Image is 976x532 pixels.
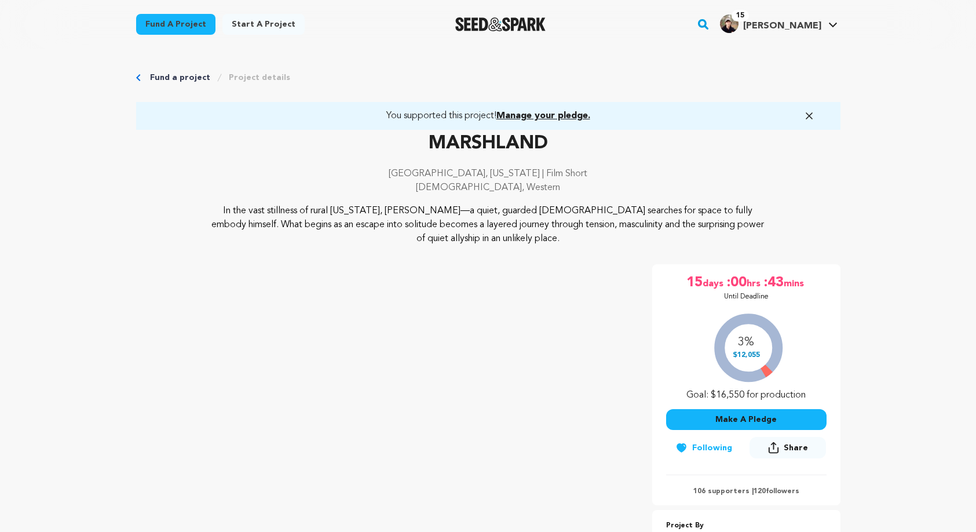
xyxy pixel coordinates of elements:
[743,21,821,31] span: [PERSON_NAME]
[496,111,590,121] span: Manage your pledge.
[150,109,827,123] a: You supported this project!Manage your pledge.
[784,442,808,454] span: Share
[754,488,766,495] span: 120
[666,438,741,458] button: Following
[747,274,763,292] span: hrs
[784,274,806,292] span: mins
[718,12,840,37] span: Ray C.'s Profile
[455,17,546,31] a: Seed&Spark Homepage
[750,437,826,463] span: Share
[136,72,840,83] div: Breadcrumb
[136,130,840,158] p: MARSHLAND
[455,17,546,31] img: Seed&Spark Logo Dark Mode
[222,14,305,35] a: Start a project
[136,167,840,181] p: [GEOGRAPHIC_DATA], [US_STATE] | Film Short
[726,274,747,292] span: :00
[136,181,840,195] p: [DEMOGRAPHIC_DATA], Western
[703,274,726,292] span: days
[229,72,290,83] a: Project details
[763,274,784,292] span: :43
[724,292,769,301] p: Until Deadline
[150,72,210,83] a: Fund a project
[732,10,749,21] span: 15
[720,14,821,33] div: Ray C.'s Profile
[206,204,770,246] p: In the vast stillness of rural [US_STATE], [PERSON_NAME]—a quiet, guarded [DEMOGRAPHIC_DATA] sear...
[686,274,703,292] span: 15
[750,437,826,458] button: Share
[718,12,840,33] a: Ray C.'s Profile
[666,409,827,430] button: Make A Pledge
[720,14,739,33] img: ff8e4f4b12bdcf52.jpg
[136,14,215,35] a: Fund a project
[666,487,827,496] p: 106 supporters | followers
